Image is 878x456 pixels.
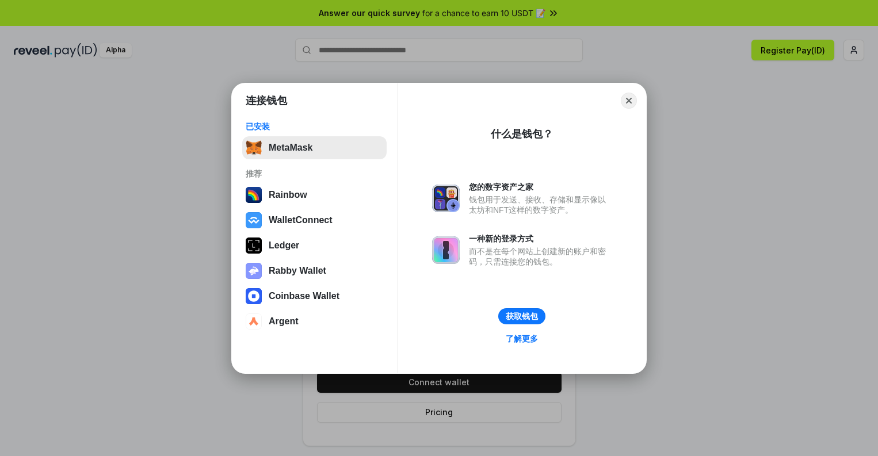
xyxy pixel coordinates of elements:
div: MetaMask [269,143,312,153]
div: 钱包用于发送、接收、存储和显示像以太坊和NFT这样的数字资产。 [469,194,612,215]
h1: 连接钱包 [246,94,287,108]
img: svg+xml,%3Csvg%20width%3D%2228%22%20height%3D%2228%22%20viewBox%3D%220%200%2028%2028%22%20fill%3D... [246,212,262,228]
img: svg+xml,%3Csvg%20xmlns%3D%22http%3A%2F%2Fwww.w3.org%2F2000%2Fsvg%22%20fill%3D%22none%22%20viewBox... [432,236,460,264]
div: 已安装 [246,121,383,132]
button: Rabby Wallet [242,259,387,282]
button: Rainbow [242,183,387,206]
img: svg+xml,%3Csvg%20xmlns%3D%22http%3A%2F%2Fwww.w3.org%2F2000%2Fsvg%22%20fill%3D%22none%22%20viewBox... [246,263,262,279]
img: svg+xml,%3Csvg%20xmlns%3D%22http%3A%2F%2Fwww.w3.org%2F2000%2Fsvg%22%20fill%3D%22none%22%20viewBox... [432,185,460,212]
img: svg+xml,%3Csvg%20width%3D%2228%22%20height%3D%2228%22%20viewBox%3D%220%200%2028%2028%22%20fill%3D... [246,313,262,329]
a: 了解更多 [499,331,545,346]
button: MetaMask [242,136,387,159]
button: Close [621,93,637,109]
button: Ledger [242,234,387,257]
div: 获取钱包 [506,311,538,321]
button: Argent [242,310,387,333]
div: 什么是钱包？ [491,127,553,141]
div: Coinbase Wallet [269,291,339,301]
button: WalletConnect [242,209,387,232]
img: svg+xml,%3Csvg%20fill%3D%22none%22%20height%3D%2233%22%20viewBox%3D%220%200%2035%2033%22%20width%... [246,140,262,156]
img: svg+xml,%3Csvg%20width%3D%2228%22%20height%3D%2228%22%20viewBox%3D%220%200%2028%2028%22%20fill%3D... [246,288,262,304]
div: 推荐 [246,168,383,179]
div: 一种新的登录方式 [469,233,612,244]
img: svg+xml,%3Csvg%20xmlns%3D%22http%3A%2F%2Fwww.w3.org%2F2000%2Fsvg%22%20width%3D%2228%22%20height%3... [246,237,262,254]
div: Rainbow [269,190,307,200]
button: Coinbase Wallet [242,285,387,308]
div: Argent [269,316,299,327]
div: WalletConnect [269,215,333,225]
button: 获取钱包 [498,308,545,324]
img: svg+xml,%3Csvg%20width%3D%22120%22%20height%3D%22120%22%20viewBox%3D%220%200%20120%20120%22%20fil... [246,187,262,203]
div: 您的数字资产之家 [469,182,612,192]
div: 而不是在每个网站上创建新的账户和密码，只需连接您的钱包。 [469,246,612,267]
div: Rabby Wallet [269,266,326,276]
div: Ledger [269,240,299,251]
div: 了解更多 [506,334,538,344]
